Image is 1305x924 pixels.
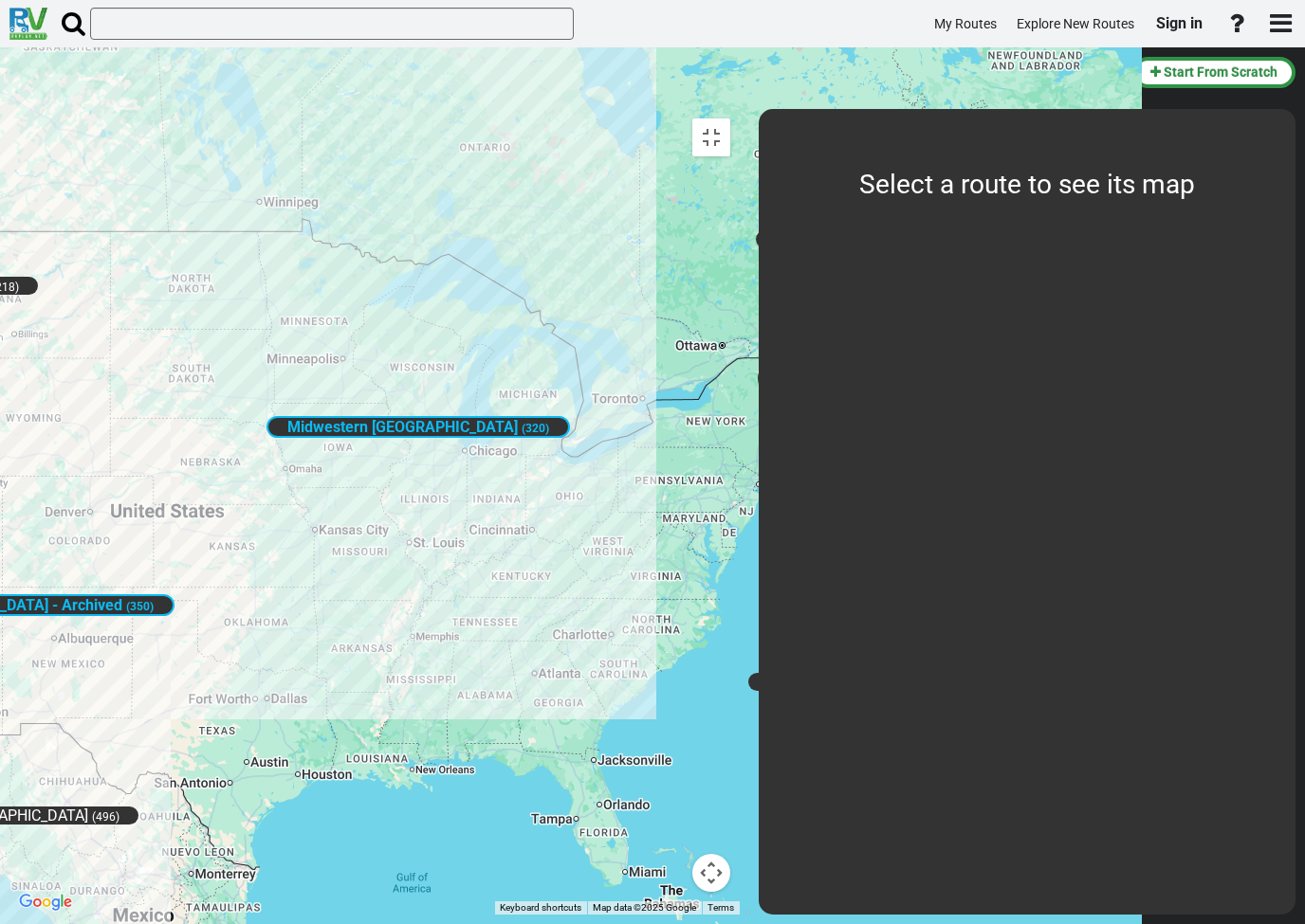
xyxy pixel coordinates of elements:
span: Select a route to see its map [859,169,1195,200]
span: Sign in [1156,14,1203,32]
span: Start From Scratch [1164,64,1277,80]
span: Explore New Routes [1017,16,1134,31]
a: My Routes [926,6,1005,43]
a: Sign in [1148,4,1211,44]
img: RvPlanetLogo.png [9,8,47,40]
a: Explore New Routes [1008,6,1143,43]
span: (350) [126,600,154,613]
span: My Routes [934,16,997,31]
span: (496) [92,810,119,824]
button: Start From Scratch [1132,57,1296,88]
